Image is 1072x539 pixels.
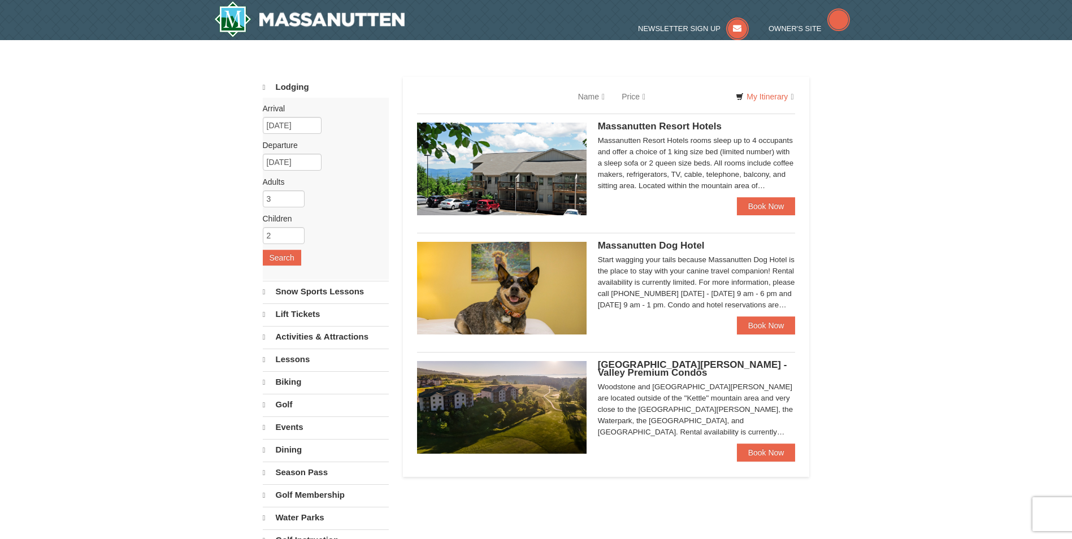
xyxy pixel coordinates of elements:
a: Massanutten Resort [214,1,405,37]
div: Start wagging your tails because Massanutten Dog Hotel is the place to stay with your canine trav... [598,254,796,311]
a: Newsletter Sign Up [638,24,749,33]
a: Book Now [737,197,796,215]
span: Newsletter Sign Up [638,24,721,33]
a: Golf [263,394,389,415]
button: Search [263,250,301,266]
a: Owner's Site [769,24,850,33]
span: Massanutten Resort Hotels [598,121,722,132]
a: Golf Membership [263,484,389,506]
label: Arrival [263,103,380,114]
label: Adults [263,176,380,188]
a: Lodging [263,77,389,98]
a: Price [613,85,654,108]
img: 19219026-1-e3b4ac8e.jpg [417,123,587,215]
div: Massanutten Resort Hotels rooms sleep up to 4 occupants and offer a choice of 1 king size bed (li... [598,135,796,192]
a: Lift Tickets [263,303,389,325]
a: Name [570,85,613,108]
img: 19219041-4-ec11c166.jpg [417,361,587,454]
img: 27428181-5-81c892a3.jpg [417,242,587,334]
a: Book Now [737,316,796,334]
label: Departure [263,140,380,151]
div: Woodstone and [GEOGRAPHIC_DATA][PERSON_NAME] are located outside of the "Kettle" mountain area an... [598,381,796,438]
a: Lessons [263,349,389,370]
a: Activities & Attractions [263,326,389,347]
img: Massanutten Resort Logo [214,1,405,37]
span: Massanutten Dog Hotel [598,240,705,251]
a: Snow Sports Lessons [263,281,389,302]
a: My Itinerary [728,88,801,105]
a: Events [263,416,389,438]
a: Biking [263,371,389,393]
a: Season Pass [263,462,389,483]
label: Children [263,213,380,224]
a: Water Parks [263,507,389,528]
a: Dining [263,439,389,460]
a: Book Now [737,444,796,462]
span: Owner's Site [769,24,822,33]
span: [GEOGRAPHIC_DATA][PERSON_NAME] - Valley Premium Condos [598,359,787,378]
